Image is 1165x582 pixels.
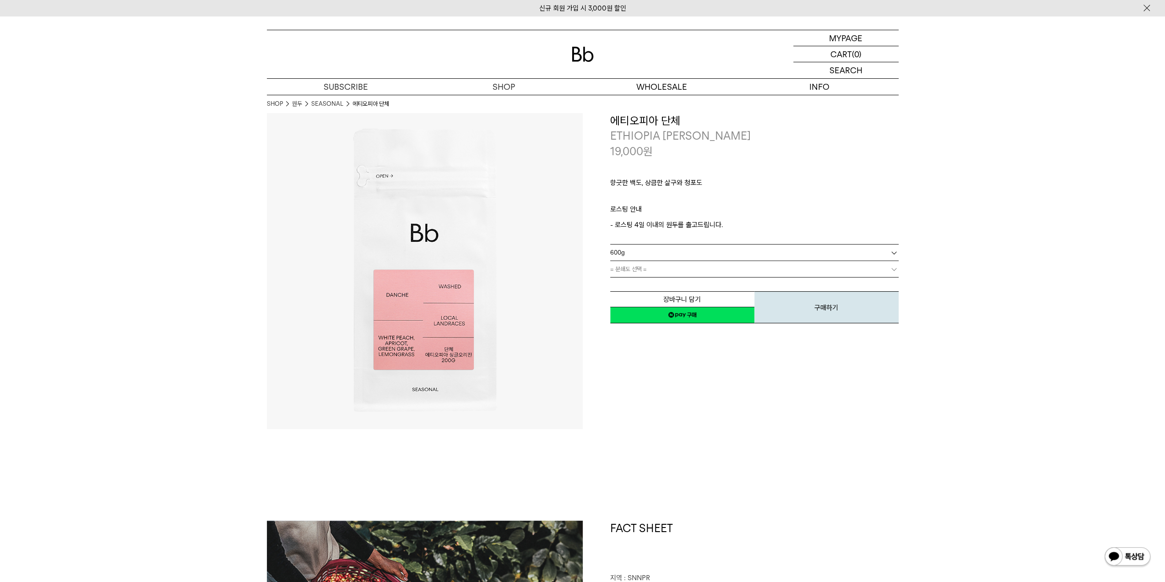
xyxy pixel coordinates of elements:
button: 구매하기 [754,291,899,323]
p: ㅤ [610,193,899,204]
span: 600g [610,245,625,261]
p: (0) [852,46,862,62]
p: WHOLESALE [583,79,741,95]
a: SHOP [425,79,583,95]
h1: FACT SHEET [610,521,899,573]
p: - 로스팅 4일 이내의 원두를 출고드립니다. [610,219,899,230]
img: 로고 [572,47,594,62]
span: : SNNPR [624,574,650,582]
img: 에티오피아 단체 [267,113,583,429]
button: 장바구니 담기 [610,291,754,307]
span: 원 [643,145,653,158]
p: 향긋한 백도, 상큼한 살구와 청포도 [610,177,899,193]
p: ETHIOPIA [PERSON_NAME] [610,128,899,144]
a: CART (0) [793,46,899,62]
a: 원두 [292,99,302,109]
p: MYPAGE [829,30,862,46]
li: 에티오피아 단체 [352,99,389,109]
a: 신규 회원 가입 시 3,000원 할인 [539,4,626,12]
a: SEASONAL [311,99,343,109]
span: = 분쇄도 선택 = [610,261,647,277]
a: SUBSCRIBE [267,79,425,95]
p: SEARCH [829,62,862,78]
p: CART [830,46,852,62]
a: 새창 [610,307,754,323]
h3: 에티오피아 단체 [610,113,899,129]
a: SHOP [267,99,283,109]
p: 로스팅 안내 [610,204,899,219]
p: INFO [741,79,899,95]
img: 카카오톡 채널 1:1 채팅 버튼 [1104,546,1151,568]
a: MYPAGE [793,30,899,46]
p: 19,000 [610,144,653,159]
span: 지역 [610,574,622,582]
